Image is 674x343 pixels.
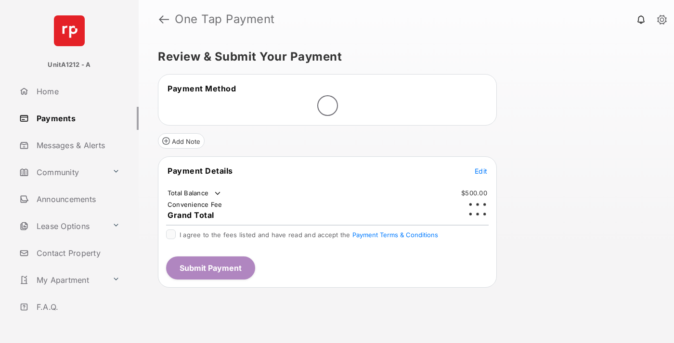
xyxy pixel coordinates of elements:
[475,166,487,176] button: Edit
[15,188,139,211] a: Announcements
[167,189,222,198] td: Total Balance
[168,210,214,220] span: Grand Total
[15,295,139,318] a: F.A.Q.
[461,189,488,197] td: $500.00
[15,161,108,184] a: Community
[15,134,139,157] a: Messages & Alerts
[15,80,139,103] a: Home
[48,60,91,70] p: UnitA1212 - A
[15,215,108,238] a: Lease Options
[54,15,85,46] img: svg+xml;base64,PHN2ZyB4bWxucz0iaHR0cDovL3d3dy53My5vcmcvMjAwMC9zdmciIHdpZHRoPSI2NCIgaGVpZ2h0PSI2NC...
[175,13,275,25] strong: One Tap Payment
[168,84,236,93] span: Payment Method
[475,167,487,175] span: Edit
[15,268,108,292] a: My Apartment
[180,231,438,239] span: I agree to the fees listed and have read and accept the
[168,166,233,176] span: Payment Details
[15,241,139,265] a: Contact Property
[167,200,223,209] td: Convenience Fee
[166,256,255,279] button: Submit Payment
[158,133,205,149] button: Add Note
[15,107,139,130] a: Payments
[352,231,438,239] button: I agree to the fees listed and have read and accept the
[158,51,647,63] h5: Review & Submit Your Payment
